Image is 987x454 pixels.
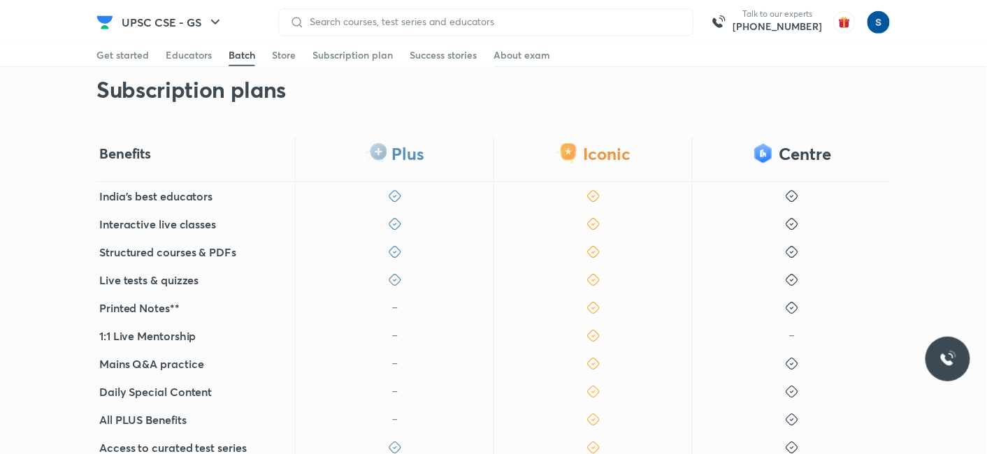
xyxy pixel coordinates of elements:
[166,48,212,62] div: Educators
[99,328,196,344] h5: 1:1 Live Mentorship
[272,44,296,66] a: Store
[388,329,402,343] img: icon
[705,8,733,36] img: call-us
[229,48,255,62] div: Batch
[272,48,296,62] div: Store
[99,300,180,316] h5: Printed Notes**
[99,188,212,205] h5: India's best educators
[113,8,232,36] button: UPSC CSE - GS
[99,272,199,288] h5: Live tests & quizzes
[99,244,236,261] h5: Structured courses & PDFs
[733,20,822,34] a: [PHONE_NUMBER]
[99,216,216,233] h5: Interactive live classes
[410,44,477,66] a: Success stories
[99,145,151,163] h4: Benefits
[493,44,550,66] a: About exam
[493,48,550,62] div: About exam
[312,44,393,66] a: Subscription plan
[229,44,255,66] a: Batch
[166,44,212,66] a: Educators
[388,301,402,315] img: icon
[99,383,212,400] h5: Daily Special Content
[939,351,956,367] img: ttu
[410,48,477,62] div: Success stories
[99,356,204,372] h5: Mains Q&A practice
[733,8,822,20] p: Talk to our experts
[867,10,891,34] img: simran kumari
[99,411,187,428] h5: All PLUS Benefits
[304,16,682,27] input: Search courses, test series and educators
[96,48,149,62] div: Get started
[388,385,402,399] img: icon
[96,14,113,31] img: Company Logo
[96,75,286,103] h2: Subscription plans
[96,44,149,66] a: Get started
[388,357,402,371] img: icon
[785,329,799,343] img: icon
[833,11,856,34] img: avatar
[312,48,393,62] div: Subscription plan
[388,413,402,427] img: icon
